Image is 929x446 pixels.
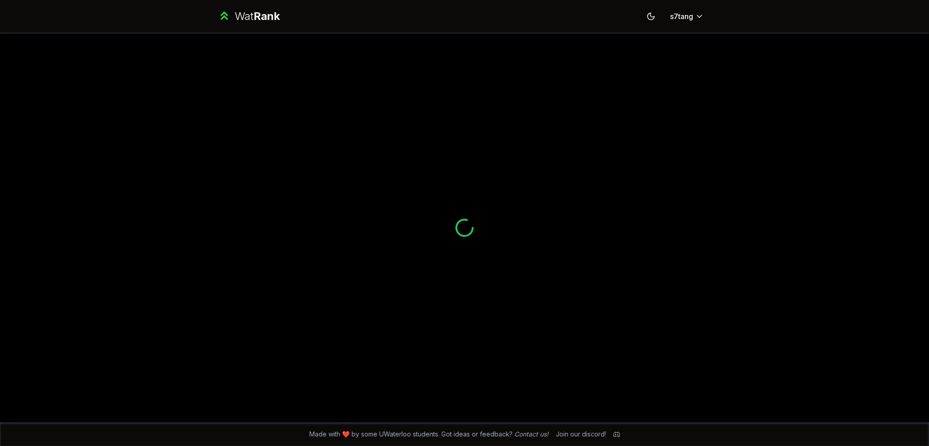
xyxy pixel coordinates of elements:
[556,430,606,439] div: Join our discord!
[663,8,711,25] button: s7tang
[309,430,548,439] span: Made with ❤️ by some UWaterloo students. Got ideas or feedback?
[514,430,548,438] a: Contact us!
[254,10,280,23] span: Rank
[235,9,280,24] div: Wat
[218,9,280,24] a: WatRank
[670,11,693,22] span: s7tang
